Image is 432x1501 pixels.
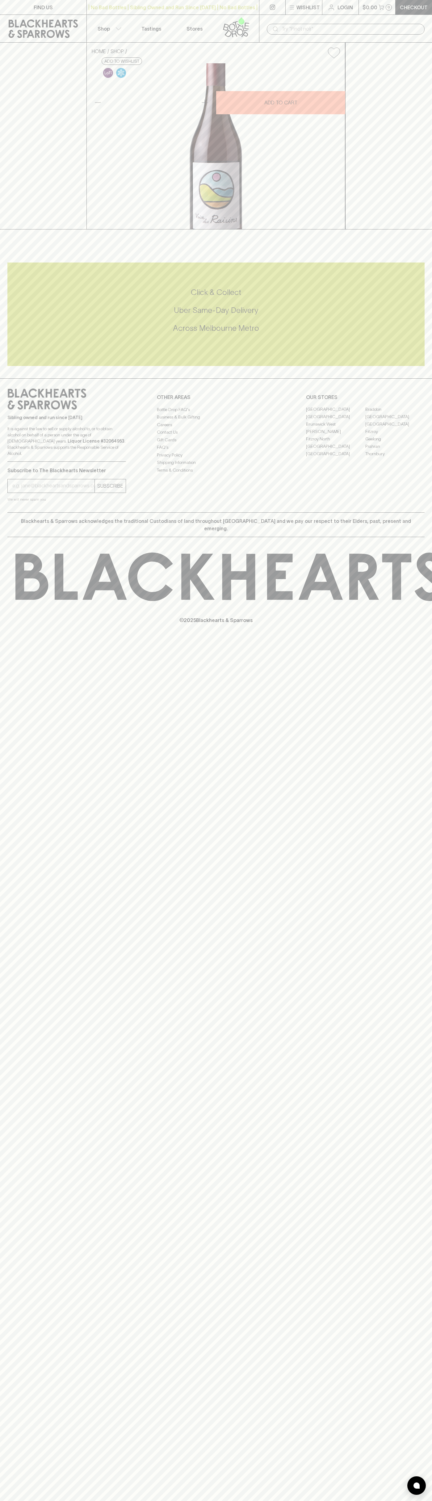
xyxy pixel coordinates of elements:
[282,24,420,34] input: Try "Pinot noir"
[7,323,425,333] h5: Across Melbourne Metro
[187,25,203,32] p: Stores
[306,435,365,443] a: Fitzroy North
[102,57,142,65] button: Add to wishlist
[115,66,128,79] a: Wonderful as is, but a slight chill will enhance the aromatics and give it a beautiful crunch.
[338,4,353,11] p: Login
[157,429,275,436] a: Contact Us
[365,428,425,435] a: Fitzroy
[111,48,124,54] a: SHOP
[7,287,425,297] h5: Click & Collect
[116,68,126,78] img: Chilled Red
[365,443,425,450] a: Prahran
[296,4,320,11] p: Wishlist
[157,414,275,421] a: Business & Bulk Gifting
[306,406,365,413] a: [GEOGRAPHIC_DATA]
[102,66,115,79] a: Some may call it natural, others minimum intervention, either way, it’s hands off & maybe even a ...
[157,444,275,451] a: FAQ's
[87,63,345,229] img: 41196.png
[306,393,425,401] p: OUR STORES
[130,15,173,42] a: Tastings
[7,263,425,366] div: Call to action block
[87,15,130,42] button: Shop
[306,443,365,450] a: [GEOGRAPHIC_DATA]
[306,413,365,421] a: [GEOGRAPHIC_DATA]
[388,6,390,9] p: 0
[157,393,275,401] p: OTHER AREAS
[34,4,53,11] p: FIND US
[306,421,365,428] a: Brunswick West
[157,421,275,428] a: Careers
[92,48,106,54] a: HOME
[7,426,126,456] p: It is against the law to sell or supply alcohol to, or to obtain alcohol on behalf of a person un...
[157,436,275,444] a: Gift Cards
[365,435,425,443] a: Geelong
[413,1482,420,1489] img: bubble-icon
[103,68,113,78] img: Lo-Fi
[97,482,123,490] p: SUBSCRIBE
[98,25,110,32] p: Shop
[12,517,420,532] p: Blackhearts & Sparrows acknowledges the traditional Custodians of land throughout [GEOGRAPHIC_DAT...
[7,414,126,421] p: Sibling owned and run since [DATE]
[365,450,425,458] a: Thornbury
[264,99,297,106] p: ADD TO CART
[400,4,428,11] p: Checkout
[12,481,94,491] input: e.g. jane@blackheartsandsparrows.com.au
[365,421,425,428] a: [GEOGRAPHIC_DATA]
[68,439,124,444] strong: Liquor License #32064953
[306,450,365,458] a: [GEOGRAPHIC_DATA]
[173,15,216,42] a: Stores
[325,45,342,61] button: Add to wishlist
[157,451,275,459] a: Privacy Policy
[216,91,345,114] button: ADD TO CART
[141,25,161,32] p: Tastings
[7,467,126,474] p: Subscribe to The Blackhearts Newsletter
[365,406,425,413] a: Braddon
[7,305,425,315] h5: Uber Same-Day Delivery
[157,466,275,474] a: Terms & Conditions
[157,459,275,466] a: Shipping Information
[95,479,126,493] button: SUBSCRIBE
[365,413,425,421] a: [GEOGRAPHIC_DATA]
[7,496,126,502] p: We will never spam you
[363,4,377,11] p: $0.00
[157,406,275,413] a: Bottle Drop FAQ's
[306,428,365,435] a: [PERSON_NAME]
